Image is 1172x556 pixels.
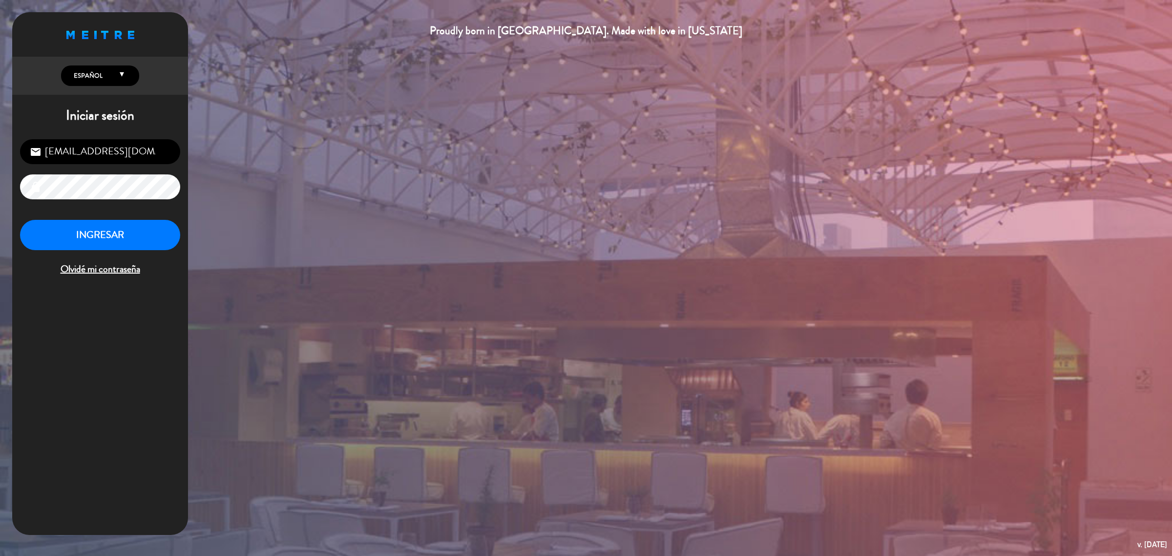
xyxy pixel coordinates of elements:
i: lock [30,181,42,193]
button: INGRESAR [20,220,180,251]
input: Correo Electrónico [20,139,180,164]
i: email [30,146,42,158]
div: v. [DATE] [1137,538,1167,551]
span: Español [71,71,103,81]
h1: Iniciar sesión [12,107,188,124]
span: Olvidé mi contraseña [20,261,180,278]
